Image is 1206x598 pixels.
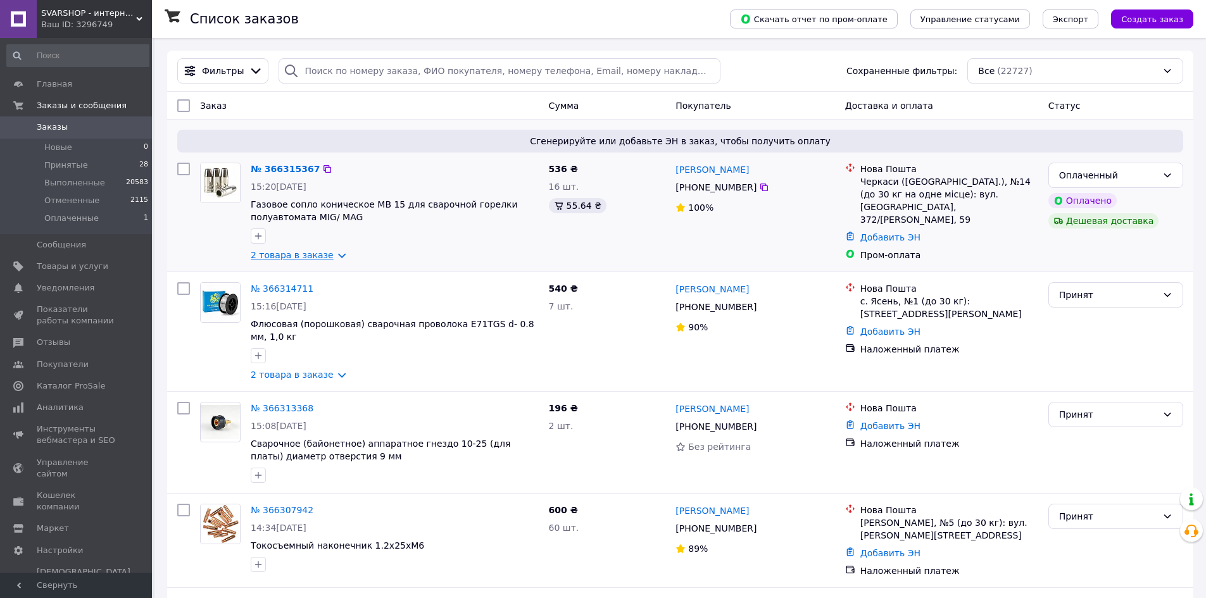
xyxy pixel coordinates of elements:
div: Наложенный платеж [860,564,1038,577]
span: 536 ₴ [549,164,578,174]
div: Нова Пошта [860,504,1038,516]
span: [PHONE_NUMBER] [675,302,757,312]
a: Добавить ЭН [860,232,920,242]
span: Инструменты вебмастера и SEO [37,423,117,446]
span: Все [978,65,995,77]
span: 7 шт. [549,301,574,311]
span: 60 шт. [549,523,579,533]
a: Фото товару [200,504,241,544]
div: Нова Пошта [860,282,1038,295]
div: Наложенный платеж [860,343,1038,356]
span: 0 [144,142,148,153]
button: Создать заказ [1111,9,1193,28]
span: Каталог ProSale [37,380,105,392]
span: 15:08[DATE] [251,421,306,431]
a: № 366307942 [251,505,313,515]
img: Фото товару [201,283,240,322]
span: 1 [144,213,148,224]
span: Заказ [200,101,227,111]
span: 28 [139,159,148,171]
span: 90% [688,322,708,332]
a: Фото товару [200,402,241,442]
span: Настройки [37,545,83,556]
a: Добавить ЭН [860,421,920,431]
div: Дешевая доставка [1048,213,1159,228]
img: Фото товару [201,405,240,439]
span: Аналитика [37,402,84,413]
div: Ваш ID: 3296749 [41,19,152,30]
span: Главная [37,78,72,90]
span: Газовое сопло коническое MB 15 для сварочной горелки полуавтомата MIG/ MAG [251,199,518,222]
span: 2 шт. [549,421,574,431]
span: Новые [44,142,72,153]
span: 16 шт. [549,182,579,192]
div: Нова Пошта [860,402,1038,414]
span: Принятые [44,159,88,171]
span: Покупатель [675,101,731,111]
span: Отмененные [44,195,99,206]
span: Фильтры [202,65,244,77]
a: [PERSON_NAME] [675,283,749,296]
img: Фото товару [201,504,240,544]
span: Сумма [549,101,579,111]
span: [PHONE_NUMBER] [675,523,757,533]
div: Нова Пошта [860,163,1038,175]
a: Добавить ЭН [860,548,920,558]
span: 15:20[DATE] [251,182,306,192]
a: Фото товару [200,163,241,203]
div: [PERSON_NAME], №5 (до 30 кг): вул. [PERSON_NAME][STREET_ADDRESS] [860,516,1038,542]
span: Создать заказ [1121,15,1183,24]
span: Без рейтинга [688,442,751,452]
div: Наложенный платеж [860,437,1038,450]
span: 89% [688,544,708,554]
span: Заказы и сообщения [37,100,127,111]
div: Пром-оплата [860,249,1038,261]
span: SVARSHOP - интернет магазин сварочных комплектующих и расходных материалов . [41,8,136,19]
div: Принят [1059,288,1157,302]
a: Сварочное (байонетное) аппаратное гнездо 10-25 (для платы) диаметр отверстия 9 мм [251,439,510,461]
button: Экспорт [1043,9,1098,28]
a: № 366314711 [251,283,313,294]
a: Создать заказ [1098,13,1193,23]
div: Принят [1059,408,1157,421]
span: 600 ₴ [549,505,578,515]
button: Скачать отчет по пром-оплате [730,9,898,28]
span: 100% [688,202,713,213]
a: Фото товару [200,282,241,323]
a: Токосъемный наконечник 1.2х25хМ6 [251,540,424,551]
input: Поиск по номеру заказа, ФИО покупателя, номеру телефона, Email, номеру накладной [279,58,720,84]
a: 2 товара в заказе [251,370,334,380]
span: Отзывы [37,337,70,348]
span: 196 ₴ [549,403,578,413]
span: [PHONE_NUMBER] [675,182,757,192]
a: Флюсовая (порошковая) сварочная проволока Е71TGS d- 0.8 мм, 1,0 кг [251,319,534,342]
div: Принят [1059,509,1157,523]
div: с. Ясень, №1 (до 30 кг): [STREET_ADDRESS][PERSON_NAME] [860,295,1038,320]
a: [PERSON_NAME] [675,504,749,517]
a: [PERSON_NAME] [675,402,749,415]
span: Уведомления [37,282,94,294]
input: Поиск [6,44,149,67]
div: Оплаченный [1059,168,1157,182]
span: Статус [1048,101,1081,111]
span: 15:16[DATE] [251,301,306,311]
span: (22727) [997,66,1032,76]
span: Сгенерируйте или добавьте ЭН в заказ, чтобы получить оплату [182,135,1178,147]
div: Оплачено [1048,193,1117,208]
a: [PERSON_NAME] [675,163,749,176]
span: 20583 [126,177,148,189]
span: Скачать отчет по пром-оплате [740,13,888,25]
div: 55.64 ₴ [549,198,606,213]
a: 2 товара в заказе [251,250,334,260]
span: Сохраненные фильтры: [846,65,957,77]
img: Фото товару [201,163,240,202]
span: 540 ₴ [549,283,578,294]
span: Доставка и оплата [845,101,933,111]
span: 14:34[DATE] [251,523,306,533]
button: Управление статусами [910,9,1030,28]
span: Заказы [37,121,68,133]
span: Маркет [37,523,69,534]
span: Оплаченные [44,213,99,224]
h1: Список заказов [190,11,299,27]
